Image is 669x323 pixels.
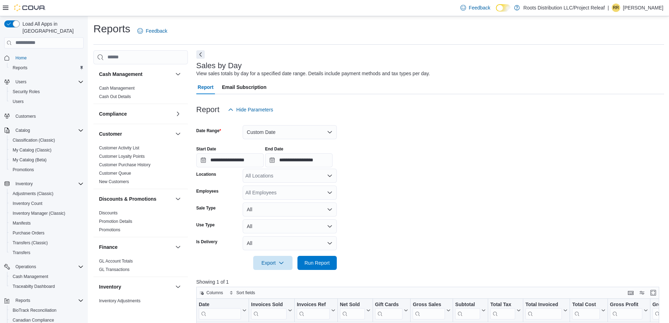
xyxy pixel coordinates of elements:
[375,302,408,319] button: Gift Cards
[13,78,84,86] span: Users
[99,219,132,224] span: Promotion Details
[340,302,365,308] div: Net Sold
[297,302,335,319] button: Invoices Ref
[613,4,619,12] span: rr
[10,219,84,227] span: Manifests
[99,94,131,99] span: Cash Out Details
[251,302,292,319] button: Invoices Sold
[99,146,139,150] a: Customer Activity List
[199,302,247,319] button: Date
[99,171,131,176] a: Customer Queue
[146,27,167,34] span: Feedback
[198,80,214,94] span: Report
[13,111,84,120] span: Customers
[10,272,84,281] span: Cash Management
[174,70,182,78] button: Cash Management
[10,239,51,247] a: Transfers (Classic)
[10,166,37,174] a: Promotions
[10,209,68,218] a: Inventory Manager (Classic)
[13,167,34,173] span: Promotions
[7,272,86,282] button: Cash Management
[13,54,29,62] a: Home
[13,296,84,305] span: Reports
[196,239,217,245] label: Is Delivery
[13,126,84,135] span: Catalog
[610,302,642,308] div: Gross Profit
[10,97,26,106] a: Users
[455,302,486,319] button: Subtotal
[265,153,333,167] input: Press the down key to open a popover containing a calendar.
[7,155,86,165] button: My Catalog (Beta)
[413,302,445,319] div: Gross Sales
[10,146,84,154] span: My Catalog (Classic)
[99,130,172,137] button: Customer
[7,228,86,238] button: Purchase Orders
[13,220,31,226] span: Manifests
[99,244,118,251] h3: Finance
[7,282,86,291] button: Traceabilty Dashboard
[99,298,140,303] a: Inventory Adjustments
[99,145,139,151] span: Customer Activity List
[174,283,182,291] button: Inventory
[196,146,216,152] label: Start Date
[327,173,333,179] button: Open list of options
[196,70,430,77] div: View sales totals by day for a specified date range. Details include payment methods and tax type...
[265,146,283,152] label: End Date
[13,274,48,279] span: Cash Management
[99,211,118,215] a: Discounts
[135,24,170,38] a: Feedback
[13,308,57,313] span: BioTrack Reconciliation
[13,99,24,104] span: Users
[10,219,33,227] a: Manifests
[99,259,133,264] a: GL Account Totals
[7,165,86,175] button: Promotions
[340,302,365,319] div: Net Sold
[13,296,33,305] button: Reports
[222,80,267,94] span: Email Subscription
[99,179,129,184] a: New Customers
[458,1,493,15] a: Feedback
[13,53,84,62] span: Home
[7,238,86,248] button: Transfers (Classic)
[10,229,84,237] span: Purchase Orders
[196,278,664,285] p: Showing 1 of 1
[13,157,47,163] span: My Catalog (Beta)
[572,302,599,308] div: Total Cost
[206,290,223,296] span: Columns
[251,302,287,308] div: Invoices Sold
[20,20,84,34] span: Load All Apps in [GEOGRAPHIC_DATA]
[7,87,86,97] button: Security Roles
[13,65,27,71] span: Reports
[15,79,26,85] span: Users
[304,259,330,266] span: Run Report
[1,125,86,135] button: Catalog
[10,166,84,174] span: Promotions
[7,145,86,155] button: My Catalog (Classic)
[99,219,132,224] a: Promotion Details
[10,189,56,198] a: Adjustments (Classic)
[99,86,135,91] a: Cash Management
[99,258,133,264] span: GL Account Totals
[196,128,221,134] label: Date Range
[13,147,52,153] span: My Catalog (Classic)
[93,257,188,277] div: Finance
[327,190,333,195] button: Open list of options
[243,125,337,139] button: Custom Date
[10,272,51,281] a: Cash Management
[99,306,156,312] span: Inventory by Product Historical
[610,302,648,319] button: Gross Profit
[99,71,172,78] button: Cash Management
[1,296,86,305] button: Reports
[196,62,242,70] h3: Sales by Day
[1,179,86,189] button: Inventory
[7,189,86,199] button: Adjustments (Classic)
[15,298,30,303] span: Reports
[13,240,48,246] span: Transfers (Classic)
[174,110,182,118] button: Compliance
[455,302,480,319] div: Subtotal
[199,302,241,319] div: Date
[525,302,568,319] button: Total Invoiced
[7,199,86,208] button: Inventory Count
[93,144,188,189] div: Customer
[10,189,84,198] span: Adjustments (Classic)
